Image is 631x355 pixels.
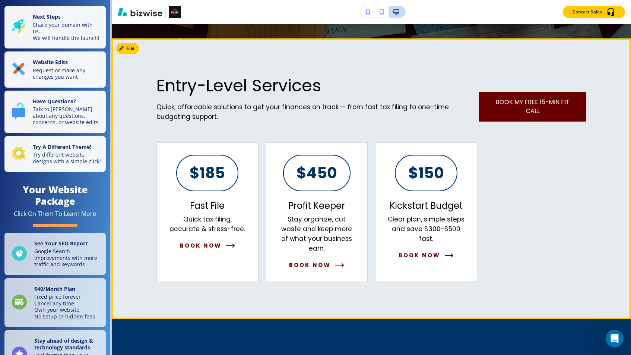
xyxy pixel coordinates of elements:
strong: Try A Different Theme! [33,143,91,150]
button: Contact Sales [563,6,625,18]
p: $150 [408,166,444,180]
p: Quick, affordable solutions to get your finances on track — from fast tax filing to one-time budg... [156,102,479,122]
p: Request or make any changes you want [33,67,101,80]
p: Fast File [190,200,225,211]
a: $40/Month PlanFixed price foreverCancel any timeOwn your websiteNo setup or hidden fees [4,278,106,327]
p: Contact Sales [573,9,602,15]
p: Profit Keeper [288,200,345,211]
button: Book Now [289,261,344,270]
p: Share your domain with us. We will handle the launch! [33,22,101,41]
button: Edit [116,43,139,54]
strong: See Your SEO Report [34,240,88,247]
button: Website EditsRequest or make any changes you want [4,51,106,88]
div: Click On Them To Learn More [14,210,96,218]
iframe: Intercom live chat [606,330,624,348]
span: Book Now [399,251,440,260]
button: Book Now [399,251,454,260]
p: Talk to [PERSON_NAME] about any questions, concerns, or website edits. [33,106,101,126]
span: Book My Free 15-Min Fit Call [489,98,577,116]
img: Bizwise Logo [118,7,162,16]
strong: $ 40 /Month Plan [34,285,75,292]
a: See Your SEO ReportGoogle Search improvements with more traffic and keywords [4,233,106,275]
p: $185 [190,166,225,180]
p: Quick tax filing, accurate & stress-free. [169,214,246,234]
span: Book Now [289,261,331,270]
p: Clear plan, simple steps and save $300-$500 fast. [387,214,465,244]
button: Try A Different Theme!Try different website designs with a simple click! [4,136,106,172]
strong: Website Edits [33,59,68,66]
p: Kickstart Budget [390,200,463,211]
a: Book My Free 15-Min Fit Call [479,92,587,122]
strong: Stay ahead of design & technology standards [34,337,93,351]
p: Fixed price forever Cancel any time Own your website No setup or hidden fees [34,293,95,320]
strong: Have Questions? [33,98,76,105]
button: Book Now [180,241,235,250]
span: Book Now [180,241,222,250]
p: Google Search improvements with more traffic and keywords [34,248,101,268]
button: Have Questions?Talk to [PERSON_NAME] about any questions, concerns, or website edits. [4,91,106,133]
p: Entry-Level Services [156,76,479,95]
button: Next StepsShare your domain with us.We will handle the launch! [4,6,106,48]
p: $450 [297,166,337,180]
img: Your Logo [169,6,181,18]
strong: Next Steps [33,13,61,20]
p: Try different website designs with a simple click! [33,151,101,164]
p: Stay organize, cut waste and keep more of what your business earn. [278,214,356,253]
h4: Your Website Package [4,184,106,207]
